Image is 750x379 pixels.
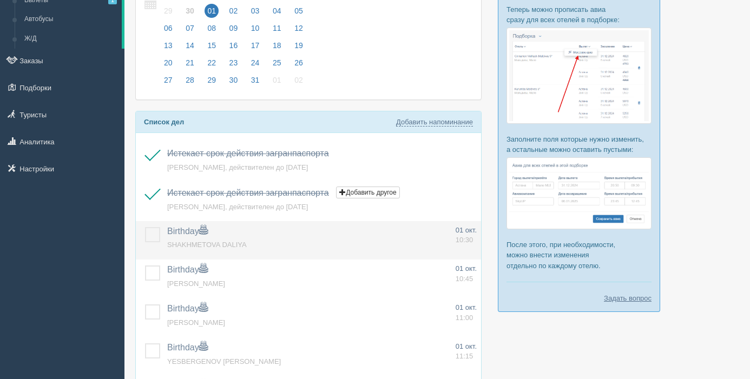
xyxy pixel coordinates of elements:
span: [PERSON_NAME] [167,280,225,288]
span: 13 [161,38,175,52]
p: Теперь можно прописать авиа сразу для всех отелей в подборке: [506,4,652,25]
span: 05 [292,4,306,18]
a: Задать вопрос [604,293,652,303]
span: 03 [248,4,262,18]
span: 01 окт. [456,264,477,272]
span: 23 [227,56,241,70]
a: Ж/Д [19,29,122,49]
a: 02 [288,74,306,91]
span: 18 [270,38,284,52]
a: 11 [267,22,287,39]
span: 01 окт. [456,226,477,234]
a: 22 [201,57,222,74]
a: 01 [267,74,287,91]
span: 26 [292,56,306,70]
span: 22 [205,56,219,70]
a: 15 [201,39,222,57]
a: 07 [180,22,200,39]
a: 14 [180,39,200,57]
a: 09 [223,22,244,39]
a: Добавить напоминание [396,118,473,127]
span: 30 [227,73,241,87]
a: Birthday [167,227,208,236]
img: %D0%BF%D0%BE%D0%B4%D0%B1%D0%BE%D1%80%D0%BA%D0%B0-%D0%B0%D0%B2%D0%B8%D0%B0-2-%D1%81%D1%80%D0%BC-%D... [506,157,652,229]
a: YESBERGENOV [PERSON_NAME] [167,357,281,365]
a: Истекает срок действия загранпаспорта [167,149,329,158]
a: Birthday [167,265,208,274]
a: 10 [245,22,266,39]
span: 30 [183,4,197,18]
a: 26 [288,57,306,74]
span: 20 [161,56,175,70]
span: 09 [227,21,241,35]
a: 17 [245,39,266,57]
p: После этого, при необходимости, можно внести изменения отдельно по каждому отелю. [506,240,652,270]
a: 24 [245,57,266,74]
span: 04 [270,4,284,18]
span: 10:30 [456,236,473,244]
a: [PERSON_NAME], действителен до [DATE] [167,203,308,211]
span: 27 [161,73,175,87]
span: 21 [183,56,197,70]
a: 31 [245,74,266,91]
a: Birthday [167,304,208,313]
a: 20 [158,57,179,74]
span: 10 [248,21,262,35]
span: 28 [183,73,197,87]
a: [PERSON_NAME] [167,318,225,327]
span: 10:45 [456,275,473,283]
span: 02 [292,73,306,87]
a: 06 [158,22,179,39]
span: 29 [205,73,219,87]
a: 01 окт. 11:15 [456,342,477,362]
a: Birthday [167,343,208,352]
span: 11:00 [456,314,473,322]
a: 28 [180,74,200,91]
span: 24 [248,56,262,70]
span: 16 [227,38,241,52]
span: 17 [248,38,262,52]
a: 01 окт. 10:45 [456,264,477,284]
a: 30 [223,74,244,91]
a: 27 [158,74,179,91]
a: 13 [158,39,179,57]
a: [PERSON_NAME], действителен до [DATE] [167,163,308,171]
span: 11 [270,21,284,35]
a: 21 [180,57,200,74]
a: 08 [201,22,222,39]
span: 02 [227,4,241,18]
a: 25 [267,57,287,74]
span: 12 [292,21,306,35]
span: 14 [183,38,197,52]
span: 06 [161,21,175,35]
a: 01 окт. 11:00 [456,303,477,323]
p: Заполните поля которые нужно изменить, а остальные можно оставить пустыми: [506,134,652,155]
span: 01 окт. [456,342,477,350]
span: 29 [161,4,175,18]
a: 23 [223,57,244,74]
a: Истекает срок действия загранпаспорта [167,188,329,197]
span: 07 [183,21,197,35]
span: 01 [270,73,284,87]
img: %D0%BF%D0%BE%D0%B4%D0%B1%D0%BE%D1%80%D0%BA%D0%B0-%D0%B0%D0%B2%D0%B8%D0%B0-1-%D1%81%D1%80%D0%BC-%D... [506,28,652,123]
button: Добавить другое [336,187,399,198]
a: Автобусы [19,10,122,29]
a: SHAKHMETOVA DALIYA [167,241,247,249]
a: 12 [288,22,306,39]
span: 19 [292,38,306,52]
a: 16 [223,39,244,57]
span: 11:15 [456,352,473,360]
a: 01 окт. 10:30 [456,225,477,245]
span: 31 [248,73,262,87]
